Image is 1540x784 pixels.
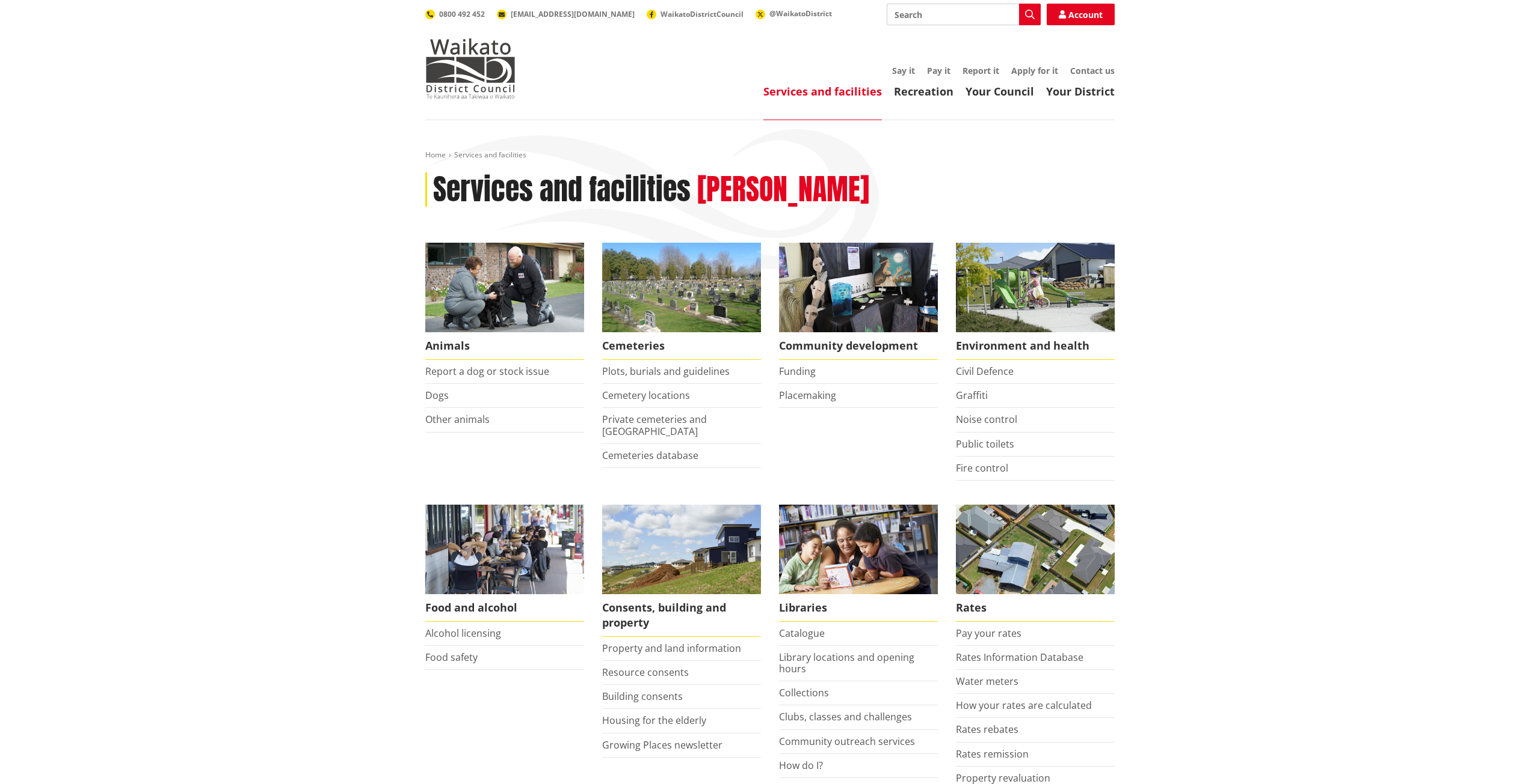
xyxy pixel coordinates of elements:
[956,627,1021,640] a: Pay your rates
[956,699,1092,712] a: How your rates are calculated
[779,686,829,699] a: Collections
[425,38,516,99] img: Waikato District Council - Te Kaunihera aa Takiwaa o Waikato
[602,243,761,332] img: Huntly Cemetery
[602,413,707,437] a: Private cemeteries and [GEOGRAPHIC_DATA]
[602,449,698,462] a: Cemeteries database
[956,505,1115,594] img: Rates-thumbnail
[602,738,722,752] a: Growing Places newsletter
[602,389,690,402] a: Cemetery locations
[779,759,823,772] a: How do I?
[602,714,706,727] a: Housing for the elderly
[956,243,1115,332] img: New housing in Pokeno
[425,651,478,664] a: Food safety
[602,505,761,594] img: Land and property thumbnail
[1047,4,1115,25] a: Account
[779,594,938,622] span: Libraries
[425,627,501,640] a: Alcohol licensing
[779,365,816,378] a: Funding
[779,243,938,332] img: Matariki Travelling Suitcase Art Exhibition
[779,505,938,622] a: Library membership is free to everyone who lives in the Waikato district. Libraries
[956,332,1115,360] span: Environment and health
[927,65,950,76] a: Pay it
[425,365,549,378] a: Report a dog or stock issue
[697,172,869,207] h2: [PERSON_NAME]
[962,65,999,76] a: Report it
[425,9,485,19] a: 0800 492 452
[779,710,912,723] a: Clubs, classes and challenges
[425,332,584,360] span: Animals
[602,365,730,378] a: Plots, burials and guidelines
[756,8,832,19] a: @WaikatoDistrict
[1046,84,1115,99] a: Your District
[956,365,1014,378] a: Civil Defence
[425,389,449,402] a: Dogs
[956,505,1115,622] a: Pay your rates online Rates
[956,675,1018,688] a: Water meters
[763,84,882,99] a: Services and facilities
[956,437,1014,451] a: Public toilets
[779,651,914,675] a: Library locations and opening hours
[647,9,744,19] a: WaikatoDistrictCouncil
[433,172,691,207] h1: Services and facilities
[602,505,761,637] a: New Pokeno housing development Consents, building and property
[425,243,584,360] a: Waikato District Council Animal Control team Animals
[602,243,761,360] a: Huntly Cemetery Cemeteries
[661,9,744,19] span: WaikatoDistrictCouncil
[769,8,832,19] span: @WaikatoDistrict
[439,9,485,19] span: 0800 492 452
[602,332,761,360] span: Cemeteries
[425,505,584,594] img: Food and Alcohol in the Waikato
[779,332,938,360] span: Community development
[956,413,1017,426] a: Noise control
[892,65,915,76] a: Say it
[425,150,446,160] a: Home
[966,84,1034,99] a: Your Council
[956,747,1029,761] a: Rates remission
[956,461,1008,475] a: Fire control
[956,243,1115,360] a: New housing in Pokeno Environment and health
[1011,65,1058,76] a: Apply for it
[894,84,953,99] a: Recreation
[602,594,761,637] span: Consents, building and property
[497,9,635,19] a: [EMAIL_ADDRESS][DOMAIN_NAME]
[425,243,584,332] img: Animal Control
[425,413,490,426] a: Other animals
[779,735,915,748] a: Community outreach services
[779,389,836,402] a: Placemaking
[956,594,1115,622] span: Rates
[511,9,635,19] span: [EMAIL_ADDRESS][DOMAIN_NAME]
[779,627,825,640] a: Catalogue
[956,723,1018,736] a: Rates rebates
[956,651,1083,664] a: Rates Information Database
[779,243,938,360] a: Matariki Travelling Suitcase Art Exhibition Community development
[602,666,689,679] a: Resource consents
[956,389,988,402] a: Graffiti
[425,594,584,622] span: Food and alcohol
[425,150,1115,160] nav: breadcrumb
[425,505,584,622] a: Food and Alcohol in the Waikato Food and alcohol
[454,150,526,160] span: Services and facilities
[779,505,938,594] img: Waikato District Council libraries
[602,690,683,703] a: Building consents
[1070,65,1115,76] a: Contact us
[602,642,741,655] a: Property and land information
[887,4,1041,25] input: Search input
